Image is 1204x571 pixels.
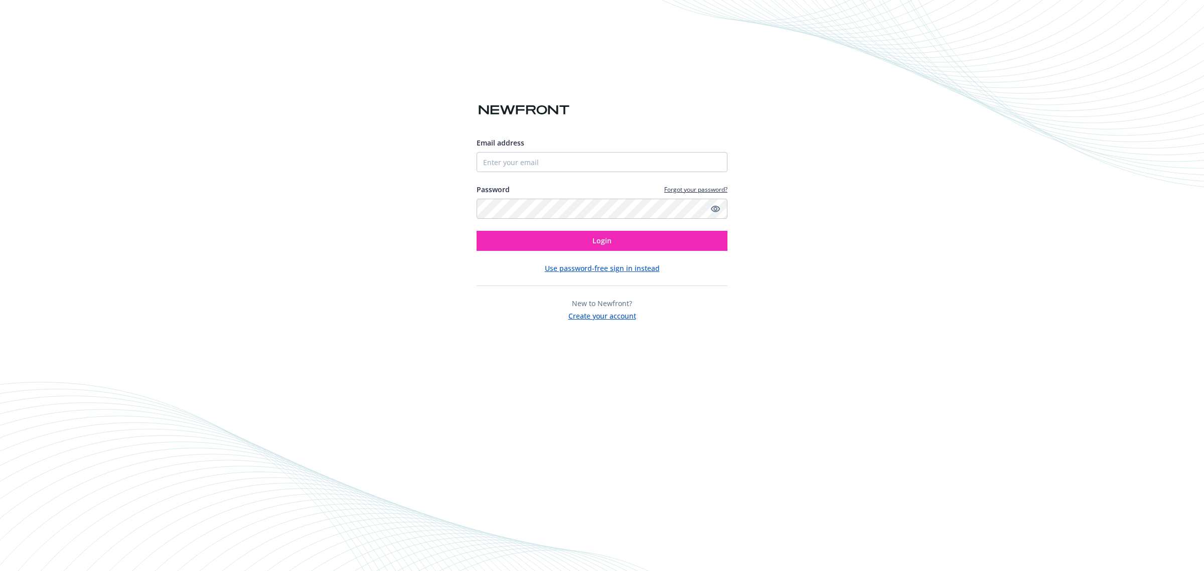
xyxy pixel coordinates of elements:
[477,138,524,148] span: Email address
[664,185,727,194] a: Forgot your password?
[477,231,727,251] button: Login
[545,263,660,273] button: Use password-free sign in instead
[709,203,721,215] a: Show password
[477,101,571,119] img: Newfront logo
[568,309,636,321] button: Create your account
[477,152,727,172] input: Enter your email
[592,236,612,245] span: Login
[572,299,632,308] span: New to Newfront?
[477,184,510,195] label: Password
[477,199,727,219] input: Enter your password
